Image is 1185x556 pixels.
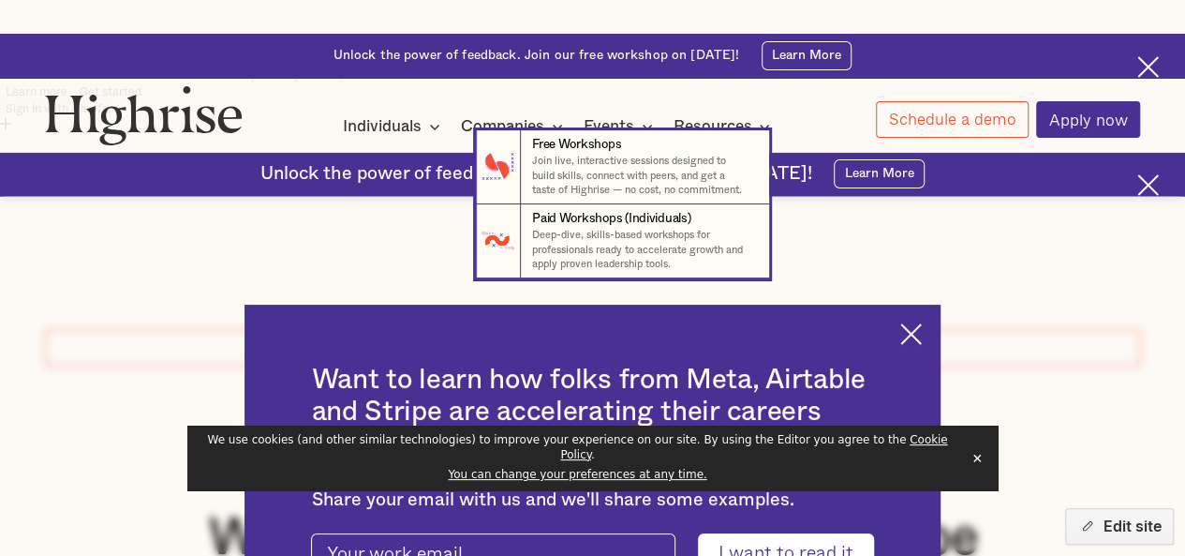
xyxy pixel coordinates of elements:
[876,101,1029,138] a: Schedule a demo
[560,433,947,461] a: Cookie Policy
[673,115,751,138] div: Resources
[900,323,922,345] img: Cross icon
[532,136,621,154] div: Free Workshops
[45,85,243,145] img: Highrise logo
[532,210,690,228] div: Paid Workshops (Individuals)
[476,130,769,204] a: Free WorkshopsJoin live, interactive sessions designed to build skills, connect with peers, and g...
[311,364,873,460] h2: Want to learn how folks from Meta, Airtable and Stripe are accelerating their careers with Highrise?
[343,115,446,138] div: Individuals
[461,115,544,138] div: Companies
[532,228,754,271] p: Deep-dive, skills-based workshops for professionals ready to accelerate growth and apply proven l...
[343,115,422,138] div: Individuals
[461,115,569,138] div: Companies
[584,115,659,138] div: Events
[1137,56,1159,78] img: Cross icon
[1,130,1184,278] nav: Events
[311,489,873,511] div: Share your email with us and we'll share some examples.
[448,468,706,483] button: You can change your preferences at any time.
[1036,101,1140,138] a: Apply now
[476,204,769,278] a: Paid Workshops (Individuals)Deep-dive, skills-based workshops for professionals ready to accelera...
[673,115,776,138] div: Resources
[1065,508,1174,545] button: Edit site
[584,115,634,138] div: Events
[762,41,852,70] a: Learn More
[333,47,740,65] div: Unlock the power of feedback. Join our free workshop on [DATE]!
[532,154,754,197] p: Join live, interactive sessions designed to build skills, connect with peers, and get a taste of ...
[964,444,990,473] button: Close
[208,433,948,461] span: We use cookies (and other similar technologies) to improve your experience on our site. By using ...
